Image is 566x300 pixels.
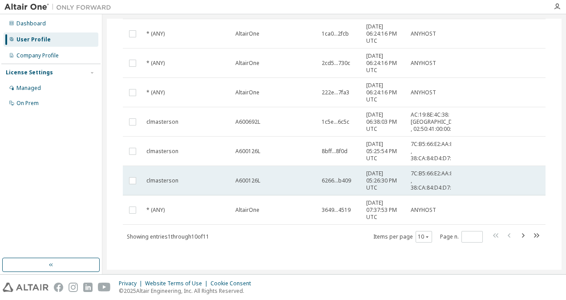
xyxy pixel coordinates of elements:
span: ANYHOST [411,60,436,67]
span: * (ANY) [146,207,165,214]
div: Privacy [119,280,145,287]
span: AltairOne [235,30,259,37]
span: A600692L [235,118,260,126]
img: instagram.svg [69,283,78,292]
img: altair_logo.svg [3,283,49,292]
span: 3649...4519 [322,207,351,214]
span: [DATE] 07:37:53 PM UTC [366,199,403,221]
span: 1c5e...6c5c [322,118,349,126]
img: facebook.svg [54,283,63,292]
span: Items per page [373,231,432,243]
span: 7C:B5:66:E2:AA:86 , 38:CA:84:D4:D7:72 [411,141,457,162]
div: Company Profile [16,52,59,59]
span: * (ANY) [146,89,165,96]
div: Dashboard [16,20,46,27]
div: License Settings [6,69,53,76]
span: A600126L [235,177,260,184]
span: [DATE] 06:24:16 PM UTC [366,23,403,45]
span: 7C:B5:66:E2:AA:86 , 38:CA:84:D4:D7:72 [411,170,457,191]
span: AltairOne [235,60,259,67]
span: AC:19:8E:4C:38:[GEOGRAPHIC_DATA] , 02:50:41:00:00:01 [411,111,464,133]
div: Website Terms of Use [145,280,210,287]
p: © 2025 Altair Engineering, Inc. All Rights Reserved. [119,287,256,295]
img: youtube.svg [98,283,111,292]
span: AltairOne [235,207,259,214]
span: AltairOne [235,89,259,96]
div: Cookie Consent [210,280,256,287]
span: * (ANY) [146,30,165,37]
span: Showing entries 1 through 10 of 11 [127,233,209,240]
span: [DATE] 05:26:30 PM UTC [366,170,403,191]
div: User Profile [16,36,51,43]
span: [DATE] 06:24:16 PM UTC [366,53,403,74]
span: A600126L [235,148,260,155]
span: 2cd5...730c [322,60,350,67]
div: On Prem [16,100,39,107]
span: clmasterson [146,148,178,155]
span: [DATE] 06:38:03 PM UTC [366,111,403,133]
img: Altair One [4,3,116,12]
span: 6266...b409 [322,177,351,184]
span: ANYHOST [411,30,436,37]
span: clmasterson [146,118,178,126]
span: ANYHOST [411,89,436,96]
span: * (ANY) [146,60,165,67]
button: 10 [418,233,430,240]
span: 222e...7fa3 [322,89,349,96]
span: [DATE] 05:25:54 PM UTC [366,141,403,162]
span: 1ca0...2fcb [322,30,349,37]
span: clmasterson [146,177,178,184]
span: Page n. [440,231,483,243]
span: [DATE] 06:24:16 PM UTC [366,82,403,103]
span: ANYHOST [411,207,436,214]
img: linkedin.svg [83,283,93,292]
div: Managed [16,85,41,92]
span: 8bff...8f0d [322,148,348,155]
